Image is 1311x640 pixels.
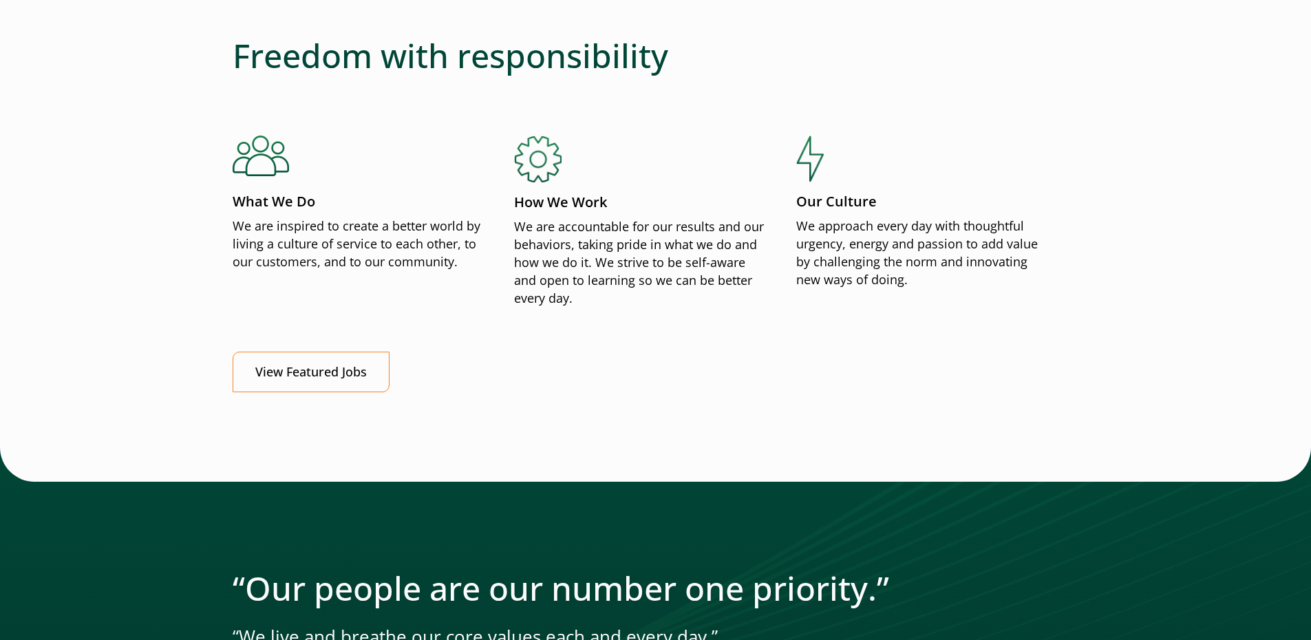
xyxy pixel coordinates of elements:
[233,192,487,212] p: What We Do
[233,36,1079,76] h2: Freedom with responsibility
[796,136,824,182] img: Our Culture
[514,193,768,213] p: How We Work
[796,192,1050,212] p: Our Culture
[514,218,768,308] p: We are accountable for our results and our behaviors, taking pride in what we do and how we do it...
[233,217,487,271] p: We are inspired to create a better world by living a culture of service to each other, to our cus...
[233,136,289,176] img: What We Do
[233,568,1079,608] h2: “Our people are our number one priority.”
[796,217,1050,289] p: We approach every day with thoughtful urgency, energy and passion to add value by challenging the...
[514,136,562,182] img: How We Work
[233,352,390,392] a: View Featured Jobs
